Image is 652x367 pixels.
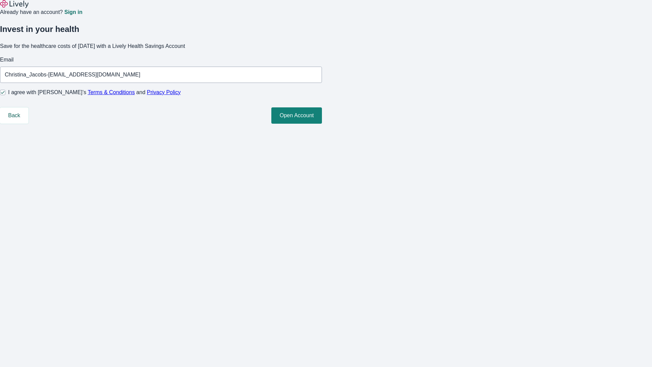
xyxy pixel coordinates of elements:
a: Privacy Policy [147,89,181,95]
a: Terms & Conditions [88,89,135,95]
span: I agree with [PERSON_NAME]’s and [8,88,181,97]
a: Sign in [64,10,82,15]
button: Open Account [271,107,322,124]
